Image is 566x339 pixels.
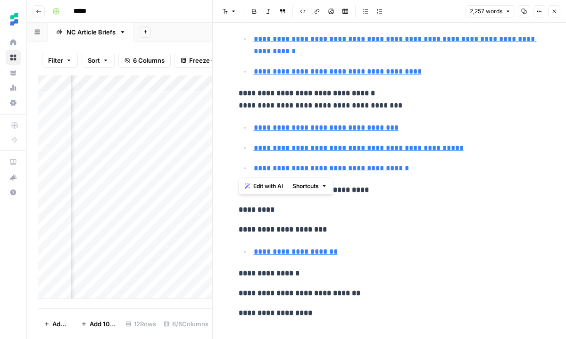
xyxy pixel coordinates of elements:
span: Filter [48,56,63,65]
a: Your Data [6,65,21,80]
button: Freeze Columns [175,53,244,68]
span: Shortcuts [292,182,319,190]
div: What's new? [6,170,20,184]
span: 6 Columns [133,56,165,65]
button: Filter [42,53,78,68]
span: Edit with AI [253,182,283,190]
a: AirOps Academy [6,155,21,170]
button: Help + Support [6,185,21,200]
img: Ten Speed Logo [6,11,23,28]
button: 2,257 words [466,5,515,17]
button: Workspace: Ten Speed [6,8,21,31]
button: 6 Columns [118,53,171,68]
span: Sort [88,56,100,65]
span: Add 10 Rows [90,319,116,329]
div: 12 Rows [122,316,160,331]
button: Edit with AI [241,180,287,192]
a: Settings [6,95,21,110]
button: Sort [82,53,115,68]
a: Home [6,35,21,50]
div: 6/6 Columns [160,316,212,331]
button: Add 10 Rows [75,316,122,331]
button: Add Row [38,316,75,331]
a: NC Article Briefs [48,23,134,41]
a: Browse [6,50,21,65]
button: What's new? [6,170,21,185]
a: Usage [6,80,21,95]
span: Freeze Columns [189,56,238,65]
span: Add Row [52,319,70,329]
button: Shortcuts [289,180,331,192]
div: NC Article Briefs [67,27,116,37]
span: 2,257 words [470,7,502,16]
